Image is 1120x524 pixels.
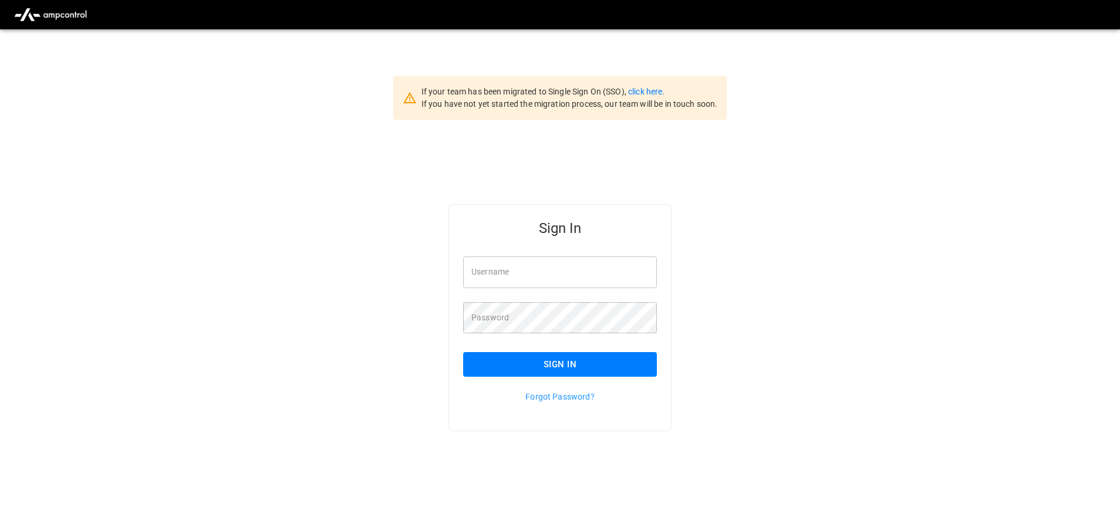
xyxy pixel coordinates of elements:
[628,87,664,96] a: click here.
[421,99,718,109] span: If you have not yet started the migration process, our team will be in touch soon.
[9,4,92,26] img: ampcontrol.io logo
[463,391,657,403] p: Forgot Password?
[421,87,628,96] span: If your team has been migrated to Single Sign On (SSO),
[463,219,657,238] h5: Sign In
[463,352,657,377] button: Sign In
